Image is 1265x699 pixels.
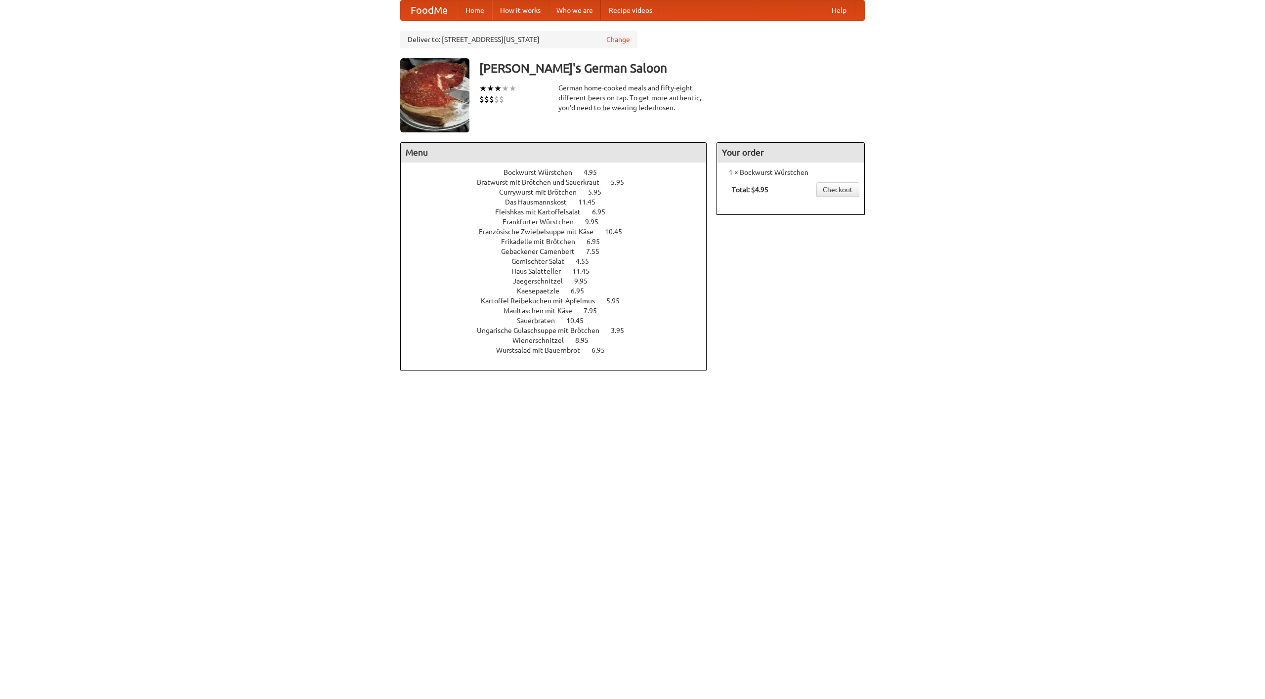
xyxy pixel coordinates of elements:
li: $ [489,94,494,105]
a: Fleishkas mit Kartoffelsalat 6.95 [495,208,624,216]
a: Change [606,35,630,44]
a: Checkout [816,182,859,197]
a: Who we are [548,0,601,20]
li: $ [494,94,499,105]
a: Das Hausmannskost 11.45 [505,198,614,206]
a: Kaesepaetzle 6.95 [517,287,602,295]
span: Kaesepaetzle [517,287,569,295]
span: Maultaschen mit Käse [504,307,582,315]
a: Bratwurst mit Brötchen und Sauerkraut 5.95 [477,178,642,186]
span: Jaegerschnitzel [513,277,573,285]
a: Maultaschen mit Käse 7.95 [504,307,615,315]
span: 5.95 [606,297,630,305]
a: Gemischter Salat 4.55 [511,257,607,265]
a: Currywurst mit Brötchen 5.95 [499,188,620,196]
span: 6.95 [592,208,615,216]
span: 3.95 [611,327,634,334]
span: 9.95 [585,218,608,226]
span: Das Hausmannskost [505,198,577,206]
a: FoodMe [401,0,458,20]
span: Kartoffel Reibekuchen mit Apfelmus [481,297,605,305]
span: 6.95 [587,238,610,246]
span: 4.95 [584,168,607,176]
span: 5.95 [611,178,634,186]
span: Ungarische Gulaschsuppe mit Brötchen [477,327,609,334]
li: $ [484,94,489,105]
a: Ungarische Gulaschsuppe mit Brötchen 3.95 [477,327,642,334]
span: Wienerschnitzel [512,336,574,344]
span: Französische Zwiebelsuppe mit Käse [479,228,603,236]
li: ★ [502,83,509,94]
span: Bockwurst Würstchen [504,168,582,176]
li: $ [499,94,504,105]
span: Fleishkas mit Kartoffelsalat [495,208,590,216]
h3: [PERSON_NAME]'s German Saloon [479,58,865,78]
b: Total: $4.95 [732,186,768,194]
a: Gebackener Camenbert 7.55 [501,247,618,255]
span: 6.95 [571,287,594,295]
a: Recipe videos [601,0,660,20]
a: Frankfurter Würstchen 9.95 [503,218,617,226]
a: Help [824,0,854,20]
a: Wienerschnitzel 8.95 [512,336,607,344]
span: 10.45 [605,228,632,236]
li: ★ [509,83,516,94]
span: Frikadelle mit Brötchen [501,238,585,246]
a: Frikadelle mit Brötchen 6.95 [501,238,618,246]
span: 10.45 [566,317,593,325]
span: Haus Salatteller [511,267,571,275]
span: 4.55 [576,257,599,265]
span: Gemischter Salat [511,257,574,265]
a: Home [458,0,492,20]
span: Gebackener Camenbert [501,247,585,255]
h4: Your order [717,143,864,163]
span: 8.95 [575,336,598,344]
span: 11.45 [578,198,605,206]
span: Frankfurter Würstchen [503,218,584,226]
a: Haus Salatteller 11.45 [511,267,608,275]
a: Sauerbraten 10.45 [517,317,602,325]
a: How it works [492,0,548,20]
a: Französische Zwiebelsuppe mit Käse 10.45 [479,228,640,236]
li: ★ [487,83,494,94]
span: 6.95 [591,346,615,354]
span: Bratwurst mit Brötchen und Sauerkraut [477,178,609,186]
span: 7.95 [584,307,607,315]
li: ★ [479,83,487,94]
span: 11.45 [572,267,599,275]
a: Bockwurst Würstchen 4.95 [504,168,615,176]
li: $ [479,94,484,105]
span: 9.95 [574,277,597,285]
span: Currywurst mit Brötchen [499,188,587,196]
span: 7.55 [586,247,609,255]
div: German home-cooked meals and fifty-eight different beers on tap. To get more authentic, you'd nee... [558,83,707,113]
h4: Menu [401,143,706,163]
a: Kartoffel Reibekuchen mit Apfelmus 5.95 [481,297,638,305]
img: angular.jpg [400,58,469,132]
span: Wurstsalad mit Bauernbrot [496,346,590,354]
span: Sauerbraten [517,317,565,325]
a: Wurstsalad mit Bauernbrot 6.95 [496,346,623,354]
div: Deliver to: [STREET_ADDRESS][US_STATE] [400,31,637,48]
li: ★ [494,83,502,94]
a: Jaegerschnitzel 9.95 [513,277,606,285]
li: 1 × Bockwurst Würstchen [722,167,859,177]
span: 5.95 [588,188,611,196]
